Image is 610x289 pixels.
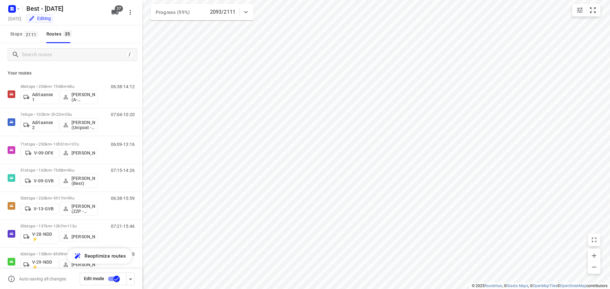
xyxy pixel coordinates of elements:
[127,275,134,283] div: Driver app settings
[20,112,98,117] p: 7 stops • 102km • 2h22m
[66,168,67,173] span: •
[32,92,56,102] p: Adriaanse 1
[71,234,95,239] p: [PERSON_NAME]
[60,259,98,270] button: [PERSON_NAME]
[46,30,74,38] div: Routes
[71,150,95,155] p: [PERSON_NAME]
[66,84,67,89] span: •
[64,112,65,117] span: •
[34,178,54,183] p: V-09-GVB
[67,248,132,264] button: Reoptimize routes
[85,252,126,260] span: Reoptimize routes
[6,15,24,22] h5: Project date
[84,276,104,281] span: Edit mode
[60,90,98,104] button: [PERSON_NAME] (A-flexibleservice - Best - ZZP)
[210,8,235,16] p: 2093/2111
[20,252,98,256] p: 60 stops • 158km • 8h39m
[60,202,98,216] button: [PERSON_NAME] (ZZP - Best)
[20,118,58,132] button: Adriaanse 2
[63,30,72,37] span: 35
[572,4,600,16] div: small contained button group
[24,3,106,14] h5: Best - [DATE]
[66,252,67,256] span: •
[60,118,98,132] button: [PERSON_NAME] (Unipost - Best - ZZP)
[60,148,98,158] button: [PERSON_NAME]
[22,50,126,60] input: Search routes
[71,176,95,186] p: [PERSON_NAME] (Best)
[71,204,95,214] p: [PERSON_NAME] (ZZP - Best)
[507,284,528,288] a: Stadia Maps
[71,120,95,130] p: [PERSON_NAME] (Unipost - Best - ZZP)
[19,276,66,281] p: Auto-saving all changes
[109,6,121,19] button: 37
[67,196,74,200] span: 99u
[151,4,254,20] div: Progress (99%)2093/2111
[111,196,135,201] p: 06:38-15:59
[533,284,557,288] a: OpenMapTiles
[111,84,135,89] p: 06:38-14:12
[32,232,56,242] p: V-28-NDD ⚡
[124,6,137,19] button: More
[20,90,58,104] button: Adriaanse 1
[68,142,70,147] span: •
[20,142,98,147] p: 71 stops • 293km • 10h51m
[20,230,58,244] button: V-28-NDD ⚡
[32,259,56,270] p: V-29-NDD ⚡
[34,206,54,211] p: V-13-GVB
[20,258,58,272] button: V-29-NDD ⚡
[8,70,135,76] p: Your routes
[10,30,40,38] span: Stops
[60,174,98,188] button: [PERSON_NAME] (Best)
[115,5,123,12] span: 37
[111,224,135,229] p: 07:21-15:46
[560,284,586,288] a: OpenStreetMap
[20,224,98,228] p: 59 stops • 137km • 10h7m
[20,204,58,214] button: V-13-GVB
[29,15,51,22] div: You are currently in edit mode.
[573,4,586,16] button: Map settings
[472,284,607,288] li: © 2025 , © , © © contributors
[67,252,77,256] span: 100u
[71,262,95,267] p: [PERSON_NAME]
[70,142,79,147] span: 107u
[67,224,77,228] span: 113u
[20,196,98,200] p: 50 stops • 265km • 9h17m
[20,176,58,186] button: V-09-GVB
[66,224,67,228] span: •
[24,31,38,37] span: 2111
[71,92,95,102] p: [PERSON_NAME] (A-flexibleservice - Best - ZZP)
[111,168,135,173] p: 07:15-14:26
[156,10,190,15] span: Progress (99%)
[111,142,135,147] p: 06:09-13:16
[67,84,74,89] span: 68u
[20,84,98,89] p: 48 stops • 206km • 7h58m
[32,120,56,130] p: Adriaanse 2
[65,112,72,117] span: 25u
[20,168,98,173] p: 51 stops • 163km • 7h38m
[67,168,74,173] span: 96u
[20,148,58,158] button: V-09-DFK
[66,196,67,200] span: •
[111,112,135,117] p: 07:04-10:20
[34,150,53,155] p: V-09-DFK
[60,232,98,242] button: [PERSON_NAME]
[126,51,133,58] div: /
[485,284,502,288] a: Routetitan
